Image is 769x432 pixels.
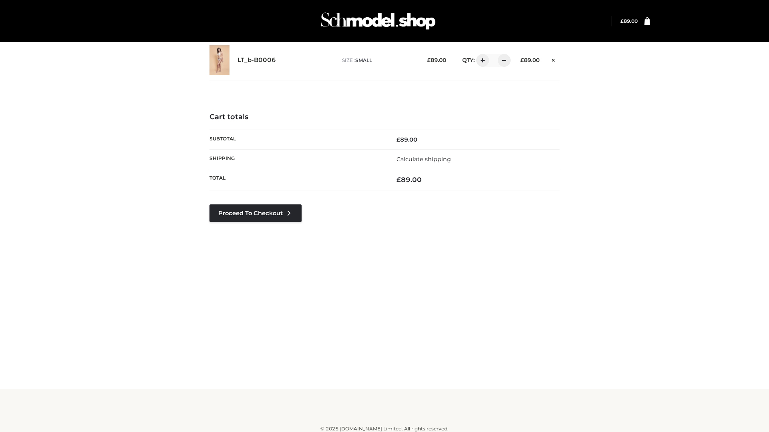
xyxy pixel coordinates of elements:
span: £ [397,136,400,143]
h4: Cart totals [209,113,560,122]
a: £89.00 [620,18,638,24]
span: £ [427,57,431,63]
span: £ [397,176,401,184]
img: LT_b-B0006 - SMALL [209,45,229,75]
th: Shipping [209,149,384,169]
bdi: 89.00 [397,176,422,184]
a: Calculate shipping [397,156,451,163]
th: Subtotal [209,130,384,149]
p: size : [342,57,415,64]
bdi: 89.00 [520,57,540,63]
span: £ [620,18,624,24]
bdi: 89.00 [427,57,446,63]
span: SMALL [355,57,372,63]
a: Remove this item [548,54,560,64]
a: Proceed to Checkout [209,204,302,222]
img: Schmodel Admin 964 [318,5,438,37]
a: LT_b-B0006 [238,56,276,64]
bdi: 89.00 [620,18,638,24]
div: QTY: [454,54,508,67]
th: Total [209,169,384,190]
span: £ [520,57,524,63]
bdi: 89.00 [397,136,417,143]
